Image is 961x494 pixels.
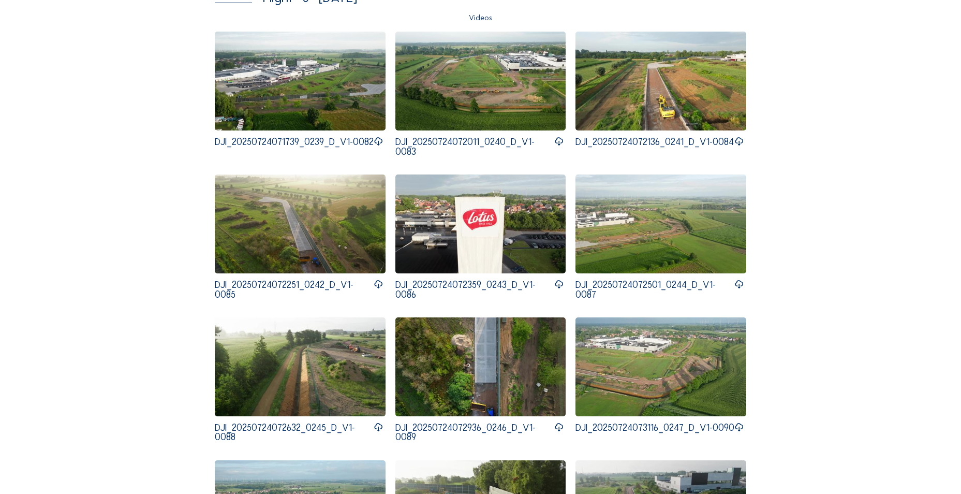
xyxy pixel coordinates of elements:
[215,175,386,273] img: Thumbnail for 219
[215,317,386,416] img: Thumbnail for 222
[575,32,746,130] img: Thumbnail for 218
[395,423,554,442] p: DJI_20250724072936_0246_D_V1-0089
[215,32,386,130] img: Thumbnail for 216
[215,14,746,22] div: Videos
[575,280,734,299] p: DJI_20250724072501_0244_D_V1-0087
[395,137,554,156] p: DJI_20250724072011_0240_D_V1-0083
[395,175,566,273] img: Thumbnail for 220
[575,137,734,147] p: DJI_20250724072136_0241_D_V1-0084
[575,423,734,433] p: DJI_20250724073116_0247_D_V1-0090
[395,317,566,416] img: Thumbnail for 223
[215,280,374,299] p: DJI_20250724072251_0242_D_V1-0085
[395,280,554,299] p: DJI_20250724072359_0243_D_V1-0086
[575,317,746,416] img: Thumbnail for 224
[215,137,374,147] p: DJI_20250724071739_0239_D_V1-0082
[575,175,746,273] img: Thumbnail for 221
[395,32,566,130] img: Thumbnail for 217
[215,423,374,442] p: DJI_20250724072632_0245_D_V1-0088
